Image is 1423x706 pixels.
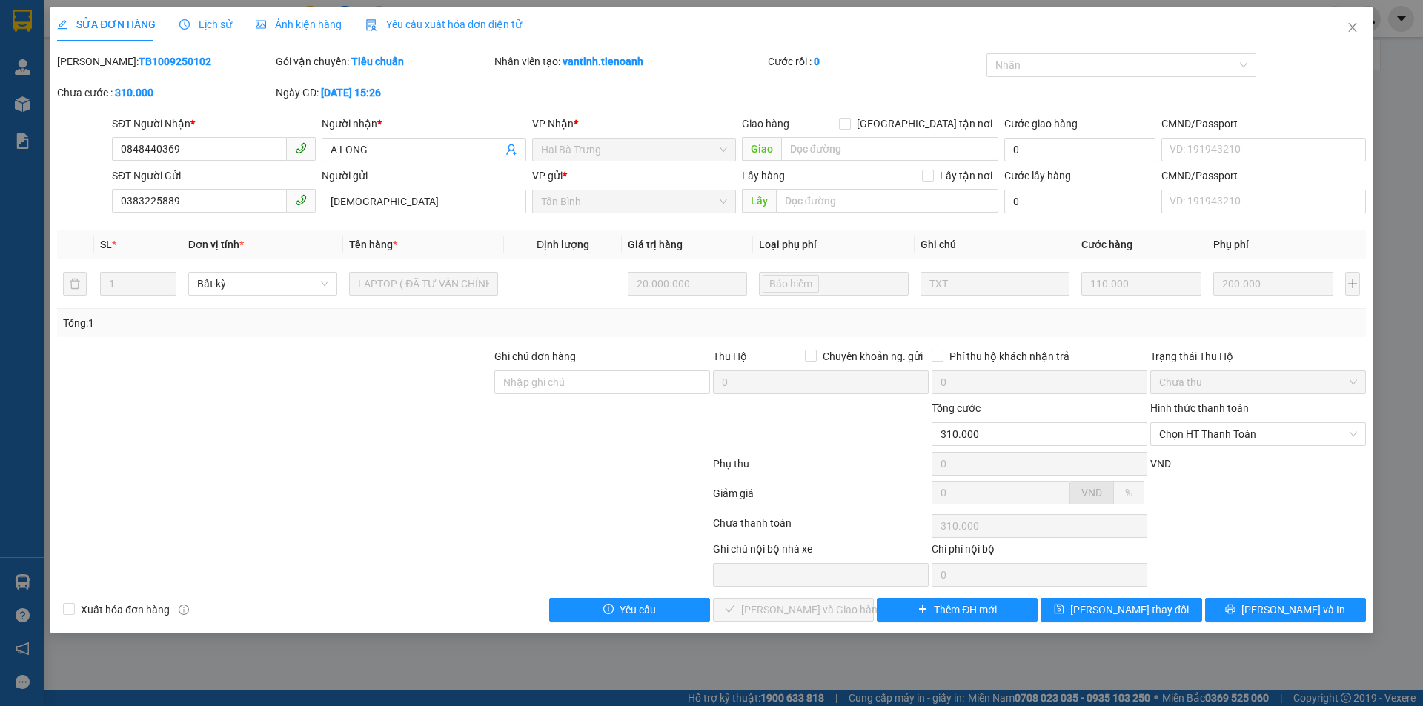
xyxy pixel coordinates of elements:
span: Chưa thu [1159,371,1357,393]
span: Chuyển khoản ng. gửi [817,348,929,364]
span: Lấy tận nơi [934,167,998,184]
span: VP Nhận [532,118,574,130]
span: [PERSON_NAME] thay đổi [1070,602,1189,618]
span: close [1347,21,1359,33]
button: printer[PERSON_NAME] và In [1205,598,1366,622]
th: Ghi chú [915,230,1075,259]
div: CMND/Passport [1161,167,1365,184]
div: Phụ thu [711,456,930,482]
div: Người gửi [322,167,525,184]
img: icon [365,19,377,31]
span: Tên hàng [349,239,397,250]
span: SỬA ĐƠN HÀNG [57,19,156,30]
span: Ảnh kiện hàng [256,19,342,30]
div: VP gửi [532,167,736,184]
span: Xuất hóa đơn hàng [75,602,176,618]
div: CMND/Passport [1161,116,1365,132]
span: Bất kỳ [197,273,328,295]
button: plusThêm ĐH mới [877,598,1038,622]
span: Lấy hàng [742,170,785,182]
div: Người nhận [322,116,525,132]
div: SĐT Người Nhận [112,116,316,132]
input: Cước lấy hàng [1004,190,1155,213]
label: Ghi chú đơn hàng [494,350,576,362]
span: user-add [505,144,517,156]
button: exclamation-circleYêu cầu [549,598,710,622]
span: Bảo hiểm [769,276,812,292]
div: Trạng thái Thu Hộ [1150,348,1366,364]
b: [DATE] 15:26 [321,87,381,99]
span: SL [100,239,112,250]
input: 0 [1081,272,1201,296]
span: VND [1081,487,1102,499]
div: Chi phí nội bộ [932,541,1147,563]
span: [PERSON_NAME] và In [1241,602,1345,618]
span: Giá trị hàng [628,239,683,250]
span: printer [1225,604,1235,616]
button: save[PERSON_NAME] thay đổi [1041,598,1201,622]
span: picture [256,19,266,30]
span: plus [918,604,928,616]
span: VND [1150,458,1171,470]
div: Tổng: 1 [63,315,549,331]
div: Cước rồi : [768,53,984,70]
span: phone [295,194,307,206]
div: Chưa thanh toán [711,515,930,541]
th: Loại phụ phí [753,230,914,259]
b: 310.000 [115,87,153,99]
div: Chưa cước : [57,84,273,101]
div: Giảm giá [711,485,930,511]
span: exclamation-circle [603,604,614,616]
div: Nhân viên tạo: [494,53,765,70]
div: Ngày GD: [276,84,491,101]
span: clock-circle [179,19,190,30]
button: Close [1332,7,1373,49]
div: Ghi chú nội bộ nhà xe [713,541,929,563]
span: Giao hàng [742,118,789,130]
span: edit [57,19,67,30]
button: check[PERSON_NAME] và Giao hàng [713,598,874,622]
input: Ghi Chú [921,272,1069,296]
span: Tân Bình [541,190,727,213]
span: Thu Hộ [713,350,747,362]
b: 0 [814,56,820,67]
b: TB1009250102 [139,56,211,67]
span: Yêu cầu xuất hóa đơn điện tử [365,19,522,30]
span: Đơn vị tính [188,239,244,250]
input: Ghi chú đơn hàng [494,370,710,394]
span: Phụ phí [1213,239,1249,250]
input: 0 [628,272,748,296]
span: phone [295,142,307,154]
input: VD: Bàn, Ghế [349,272,498,296]
span: [GEOGRAPHIC_DATA] tận nơi [851,116,998,132]
span: Hai Bà Trưng [541,139,727,161]
span: Lấy [742,189,776,213]
button: plus [1345,272,1360,296]
b: vantinh.tienoanh [563,56,643,67]
input: Dọc đường [776,189,998,213]
span: Cước hàng [1081,239,1132,250]
div: Gói vận chuyển: [276,53,491,70]
div: SĐT Người Gửi [112,167,316,184]
span: Giao [742,137,781,161]
button: delete [63,272,87,296]
div: [PERSON_NAME]: [57,53,273,70]
span: Chọn HT Thanh Toán [1159,423,1357,445]
span: Định lượng [537,239,589,250]
b: Tiêu chuẩn [351,56,404,67]
span: % [1125,487,1132,499]
input: Dọc đường [781,137,998,161]
span: save [1054,604,1064,616]
label: Hình thức thanh toán [1150,402,1249,414]
span: Phí thu hộ khách nhận trả [943,348,1075,364]
span: Tổng cước [932,402,981,414]
label: Cước giao hàng [1004,118,1078,130]
input: Cước giao hàng [1004,138,1155,161]
span: Lịch sử [179,19,232,30]
span: Bảo hiểm [763,275,819,293]
span: Yêu cầu [620,602,656,618]
span: Thêm ĐH mới [934,602,997,618]
label: Cước lấy hàng [1004,170,1071,182]
span: info-circle [179,605,189,615]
